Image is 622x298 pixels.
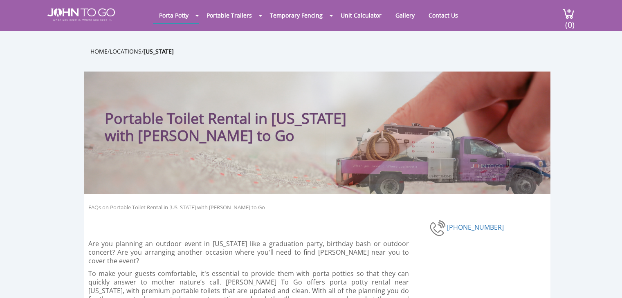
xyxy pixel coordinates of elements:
a: Portable Trailers [200,7,258,23]
img: phone-number [430,219,447,237]
p: Are you planning an outdoor event in [US_STATE] like a graduation party, birthday bash or outdoor... [88,240,409,265]
img: Truck [326,118,546,194]
img: cart a [562,8,575,19]
a: Contact Us [422,7,464,23]
a: Gallery [389,7,421,23]
a: Porta Potty [153,7,195,23]
button: Live Chat [589,265,622,298]
ul: / / [90,47,557,56]
span: (0) [565,13,575,30]
img: JOHN to go [47,8,115,21]
a: Unit Calculator [335,7,388,23]
a: Home [90,47,108,55]
a: [PHONE_NUMBER] [447,223,504,232]
h1: Portable Toilet Rental in [US_STATE] with [PERSON_NAME] to Go [105,88,368,144]
a: Temporary Fencing [264,7,329,23]
a: Locations [110,47,141,55]
a: FAQs on Portable Toilet Rental in [US_STATE] with [PERSON_NAME] to Go [88,204,265,211]
a: [US_STATE] [144,47,174,55]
